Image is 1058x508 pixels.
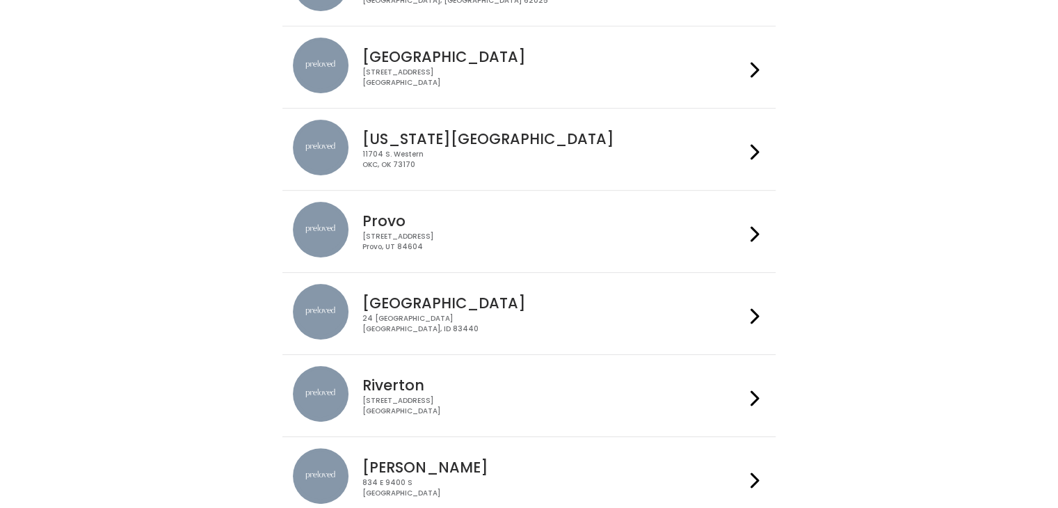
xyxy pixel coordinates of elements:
h4: [PERSON_NAME] [362,459,745,475]
h4: [GEOGRAPHIC_DATA] [362,49,745,65]
img: preloved location [293,284,348,340]
img: preloved location [293,366,348,422]
a: preloved location [PERSON_NAME] 834 E 9400 S[GEOGRAPHIC_DATA] [293,448,765,507]
h4: Provo [362,213,745,229]
h4: [GEOGRAPHIC_DATA] [362,295,745,311]
img: preloved location [293,38,348,93]
img: preloved location [293,202,348,257]
img: preloved location [293,120,348,175]
h4: [US_STATE][GEOGRAPHIC_DATA] [362,131,745,147]
div: [STREET_ADDRESS] [GEOGRAPHIC_DATA] [362,396,745,416]
div: 834 E 9400 S [GEOGRAPHIC_DATA] [362,478,745,498]
a: preloved location Provo [STREET_ADDRESS]Provo, UT 84604 [293,202,765,261]
a: preloved location [US_STATE][GEOGRAPHIC_DATA] 11704 S. WesternOKC, OK 73170 [293,120,765,179]
a: preloved location [GEOGRAPHIC_DATA] 24 [GEOGRAPHIC_DATA][GEOGRAPHIC_DATA], ID 83440 [293,284,765,343]
div: 24 [GEOGRAPHIC_DATA] [GEOGRAPHIC_DATA], ID 83440 [362,314,745,334]
div: 11704 S. Western OKC, OK 73170 [362,150,745,170]
img: preloved location [293,448,348,504]
div: [STREET_ADDRESS] [GEOGRAPHIC_DATA] [362,68,745,88]
div: [STREET_ADDRESS] Provo, UT 84604 [362,232,745,252]
a: preloved location Riverton [STREET_ADDRESS][GEOGRAPHIC_DATA] [293,366,765,425]
h4: Riverton [362,377,745,393]
a: preloved location [GEOGRAPHIC_DATA] [STREET_ADDRESS][GEOGRAPHIC_DATA] [293,38,765,97]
